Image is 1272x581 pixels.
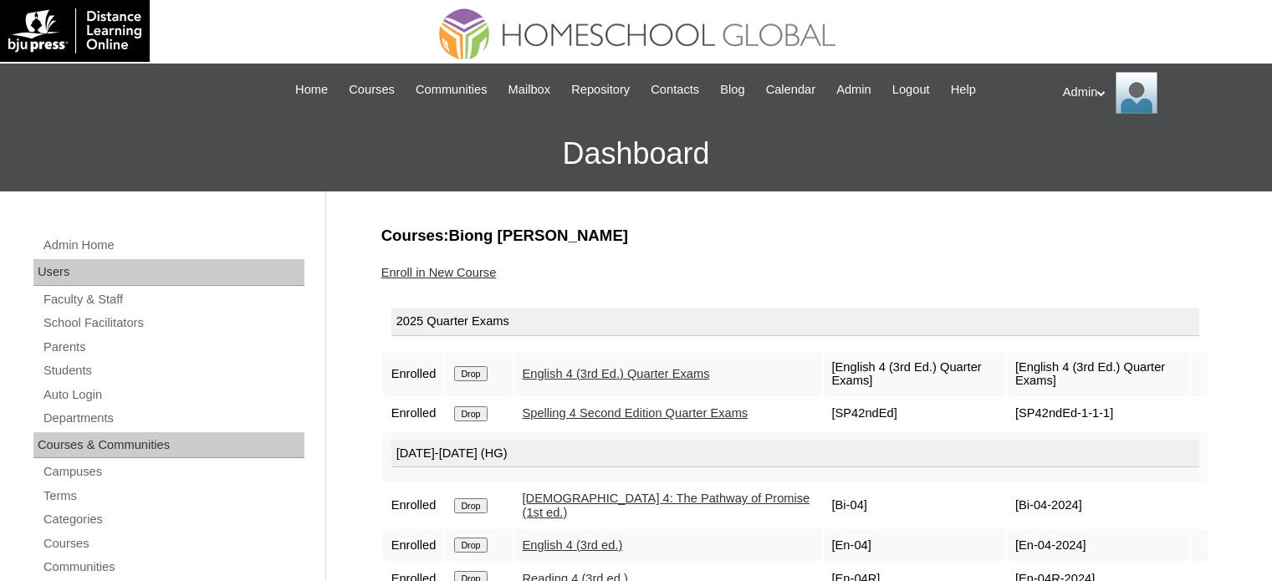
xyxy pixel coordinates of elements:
[42,385,304,405] a: Auto Login
[295,80,328,99] span: Home
[712,80,753,99] a: Blog
[381,225,1209,247] h3: Courses:Biong [PERSON_NAME]
[1007,352,1189,396] td: [English 4 (3rd Ed.) Quarter Exams]
[836,80,871,99] span: Admin
[383,483,445,527] td: Enrolled
[508,80,551,99] span: Mailbox
[571,80,630,99] span: Repository
[340,80,403,99] a: Courses
[824,529,1005,561] td: [En-04]
[1007,529,1189,561] td: [En-04-2024]
[383,398,445,430] td: Enrolled
[951,80,976,99] span: Help
[42,533,304,554] a: Courses
[391,308,1199,336] div: 2025 Quarter Exams
[42,235,304,256] a: Admin Home
[523,367,710,380] a: English 4 (3rd Ed.) Quarter Exams
[1007,483,1189,527] td: [Bi-04-2024]
[42,360,304,381] a: Students
[42,557,304,578] a: Communities
[391,440,1199,468] div: [DATE]-[DATE] (HG)
[1007,398,1189,430] td: [SP42ndEd-1-1-1]
[454,406,487,421] input: Drop
[523,538,623,552] a: English 4 (3rd ed.)
[892,80,930,99] span: Logout
[500,80,559,99] a: Mailbox
[33,259,304,286] div: Users
[381,266,497,279] a: Enroll in New Course
[42,289,304,310] a: Faculty & Staff
[349,80,395,99] span: Courses
[407,80,496,99] a: Communities
[383,352,445,396] td: Enrolled
[287,80,336,99] a: Home
[1063,72,1255,114] div: Admin
[42,337,304,358] a: Parents
[824,483,1005,527] td: [Bi-04]
[416,80,488,99] span: Communities
[651,80,699,99] span: Contacts
[824,352,1005,396] td: [English 4 (3rd Ed.) Quarter Exams]
[523,406,748,420] a: Spelling 4 Second Edition Quarter Exams
[42,486,304,507] a: Terms
[383,529,445,561] td: Enrolled
[42,408,304,429] a: Departments
[454,366,487,381] input: Drop
[766,80,815,99] span: Calendar
[523,492,810,519] a: [DEMOGRAPHIC_DATA] 4: The Pathway of Promise (1st ed.)
[642,80,708,99] a: Contacts
[758,80,824,99] a: Calendar
[42,461,304,482] a: Campuses
[824,398,1005,430] td: [SP42ndEd]
[828,80,880,99] a: Admin
[8,116,1264,191] h3: Dashboard
[42,313,304,334] a: School Facilitators
[943,80,984,99] a: Help
[720,80,744,99] span: Blog
[884,80,938,99] a: Logout
[454,498,487,513] input: Drop
[563,80,638,99] a: Repository
[33,432,304,459] div: Courses & Communities
[42,509,304,530] a: Categories
[8,8,141,54] img: logo-white.png
[1116,72,1157,114] img: Admin Homeschool Global
[454,538,487,553] input: Drop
